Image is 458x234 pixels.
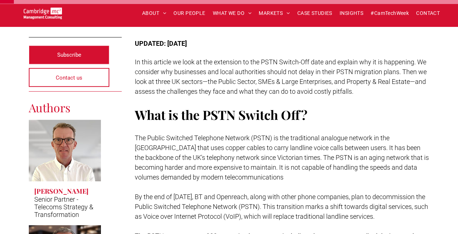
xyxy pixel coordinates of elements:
[57,46,81,64] span: Subscribe
[34,187,89,195] h3: [PERSON_NAME]
[29,45,110,64] a: Subscribe
[56,69,82,87] span: Contact us
[29,120,101,181] a: Steve Tunnicliffe
[34,195,96,218] p: Senior Partner - Telecoms Strategy & Transformation
[294,8,336,19] a: CASE STUDIES
[170,8,209,19] a: OUR PEOPLE
[255,8,293,19] a: MARKETS
[135,193,428,220] span: By the end of [DATE], BT and Openreach, along with other phone companies, plan to decommission th...
[29,68,110,87] a: Contact us
[135,106,308,123] span: What is the PSTN Switch Off?
[135,40,187,47] span: UPDATED: [DATE]
[412,8,443,19] a: CONTACT
[336,8,367,19] a: INSIGHTS
[209,8,255,19] a: WHAT WE DO
[367,8,412,19] a: #CamTechWeek
[135,134,429,181] span: The Public Switched Telephone Network (PSTN) is the traditional analogue network in the [GEOGRAPH...
[135,58,427,95] span: In this article we look at the extension to the PSTN Switch-Off date and explain why it is happen...
[24,7,62,19] img: Cambridge MC Logo
[138,8,170,19] a: ABOUT
[29,100,70,115] span: Authors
